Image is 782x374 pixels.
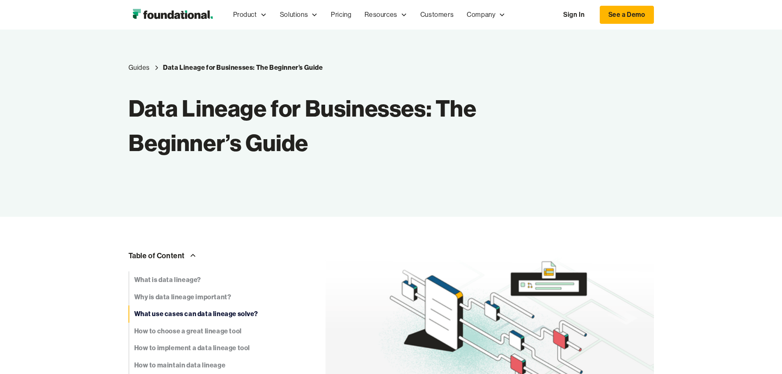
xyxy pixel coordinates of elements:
[163,62,323,73] a: Data Lineage for Businesses: The Beginner’s Guide
[134,343,250,353] strong: How to implement a data lineage tool
[600,6,654,24] a: See a Demo
[128,340,293,357] a: How to implement a data lineage tool
[414,1,460,28] a: Customers
[128,7,217,23] a: home
[365,9,397,20] div: Resources
[227,1,273,28] div: Product
[634,279,782,374] iframe: Chat Widget
[460,1,512,28] div: Company
[134,309,258,319] strong: What use cases can data lineage solve?
[128,305,293,323] a: What use cases can data lineage solve?
[134,326,242,337] strong: How to choose a great lineage tool
[128,271,293,289] a: What is data lineage?
[467,9,495,20] div: Company
[128,323,293,340] a: How to choose a great lineage tool
[128,91,578,160] h1: Data Lineage for Businesses: The Beginner’s Guide
[280,9,308,20] div: Solutions
[233,9,257,20] div: Product
[134,292,232,303] strong: Why is data lineage important?
[134,275,202,285] strong: What is data lineage?
[128,357,293,374] a: How to maintain data lineage
[273,1,324,28] div: Solutions
[188,250,198,260] img: Arrow
[634,279,782,374] div: וידג'ט של צ'אט
[134,360,226,371] strong: How to maintain data lineage
[324,1,358,28] a: Pricing
[358,1,413,28] div: Resources
[555,6,593,23] a: Sign In
[128,250,185,262] div: Table of Content
[128,7,217,23] img: Foundational Logo
[128,62,150,73] a: Guides
[128,289,293,306] a: Why is data lineage important?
